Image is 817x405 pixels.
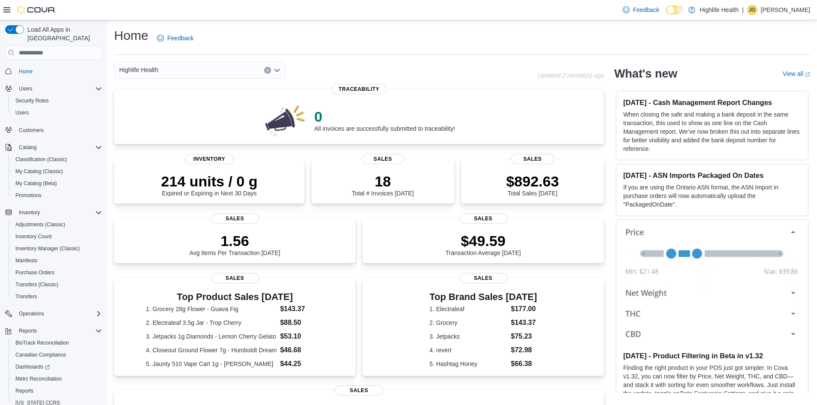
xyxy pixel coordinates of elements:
p: If you are using the Ontario ASN format, the ASN Import in purchase orders will now automatically... [623,183,801,209]
button: Home [2,65,106,77]
span: Inventory Manager (Classic) [12,243,102,254]
a: Adjustments (Classic) [12,219,69,230]
span: My Catalog (Classic) [15,168,63,175]
span: Sales [335,385,383,396]
div: Expired or Expiring in Next 30 Days [161,173,258,197]
dd: $75.23 [511,331,537,342]
span: Sales [362,154,404,164]
span: Sales [511,154,554,164]
a: Feedback [154,30,197,47]
a: My Catalog (Beta) [12,178,60,189]
dd: $44.25 [280,359,324,369]
span: Classification (Classic) [15,156,67,163]
dt: 5. Hashtag Honey [429,360,507,368]
p: 0 [314,108,455,125]
dt: 4. Closeout Ground Flower 7g - Humboldt Dream [146,346,277,354]
span: Promotions [12,190,102,201]
button: Metrc Reconciliation [9,373,106,385]
a: Feedback [619,1,663,18]
span: My Catalog (Beta) [15,180,57,187]
dt: 2. Grocery [429,318,507,327]
span: Inventory [185,154,233,164]
button: Canadian Compliance [9,349,106,361]
button: Inventory Count [9,231,106,243]
p: 214 units / 0 g [161,173,258,190]
div: All invoices are successfully submitted to traceability! [314,108,455,132]
span: Metrc Reconciliation [12,374,102,384]
h3: [DATE] - Cash Management Report Changes [623,98,801,107]
span: Security Roles [15,97,48,104]
span: Transfers [12,291,102,302]
h3: Top Product Sales [DATE] [146,292,324,302]
p: When closing the safe and making a bank deposit in the same transaction, this used to show as one... [623,110,801,153]
span: BioTrack Reconciliation [12,338,102,348]
div: Jennifer Gierum [747,5,757,15]
span: Reports [19,327,37,334]
span: Highlife Health [119,65,158,75]
dd: $143.37 [511,318,537,328]
a: Transfers [12,291,40,302]
div: Total # Invoices [DATE] [352,173,413,197]
button: Inventory [2,207,106,219]
button: Inventory [15,207,43,218]
a: Inventory Manager (Classic) [12,243,83,254]
button: Security Roles [9,95,106,107]
h2: What's new [614,67,677,81]
a: Security Roles [12,96,52,106]
button: Customers [2,124,106,136]
p: [PERSON_NAME] [761,5,810,15]
span: Promotions [15,192,42,199]
em: Beta Features [680,390,718,397]
button: Open list of options [274,67,280,74]
span: Catalog [15,142,102,153]
button: Catalog [15,142,40,153]
a: Purchase Orders [12,267,58,278]
a: Home [15,66,36,77]
img: 0 [263,103,308,137]
span: Sales [459,213,507,224]
dt: 1. Electraleaf [429,305,507,313]
a: Customers [15,125,47,135]
span: Users [15,109,29,116]
p: $49.59 [446,232,521,249]
h3: [DATE] - ASN Imports Packaged On Dates [623,171,801,180]
dt: 2. Electraleaf 3.5g Jar - Trop Cherry [146,318,277,327]
dd: $66.38 [511,359,537,369]
p: Updated 2 minute(s) ago [538,72,604,79]
span: Metrc Reconciliation [15,375,62,382]
button: Transfers (Classic) [9,279,106,291]
p: | [742,5,744,15]
p: $892.63 [506,173,559,190]
button: Promotions [9,189,106,201]
span: Traceability [332,84,386,94]
p: Highlife Health [699,5,739,15]
a: Classification (Classic) [12,154,71,165]
span: Users [19,85,32,92]
button: Reports [2,325,106,337]
a: Dashboards [9,361,106,373]
span: Dashboards [12,362,102,372]
button: Reports [15,326,40,336]
span: Sales [459,273,507,283]
div: Transaction Average [DATE] [446,232,521,256]
button: Operations [2,308,106,320]
span: Transfers [15,293,37,300]
a: Metrc Reconciliation [12,374,65,384]
dt: 3. Jetpacks 1g Diamonds - Lemon Cherry Gelato [146,332,277,341]
span: Classification (Classic) [12,154,102,165]
span: Customers [19,127,44,134]
span: Canadian Compliance [15,351,66,358]
dd: $177.00 [511,304,537,314]
span: Manifests [15,257,37,264]
a: My Catalog (Classic) [12,166,66,177]
button: Users [2,83,106,95]
a: Inventory Count [12,231,55,242]
span: Inventory Manager (Classic) [15,245,80,252]
p: 18 [352,173,413,190]
button: Operations [15,309,48,319]
span: Reports [12,386,102,396]
svg: External link [805,72,810,77]
button: Users [9,107,106,119]
span: Customers [15,125,102,135]
span: Security Roles [12,96,102,106]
